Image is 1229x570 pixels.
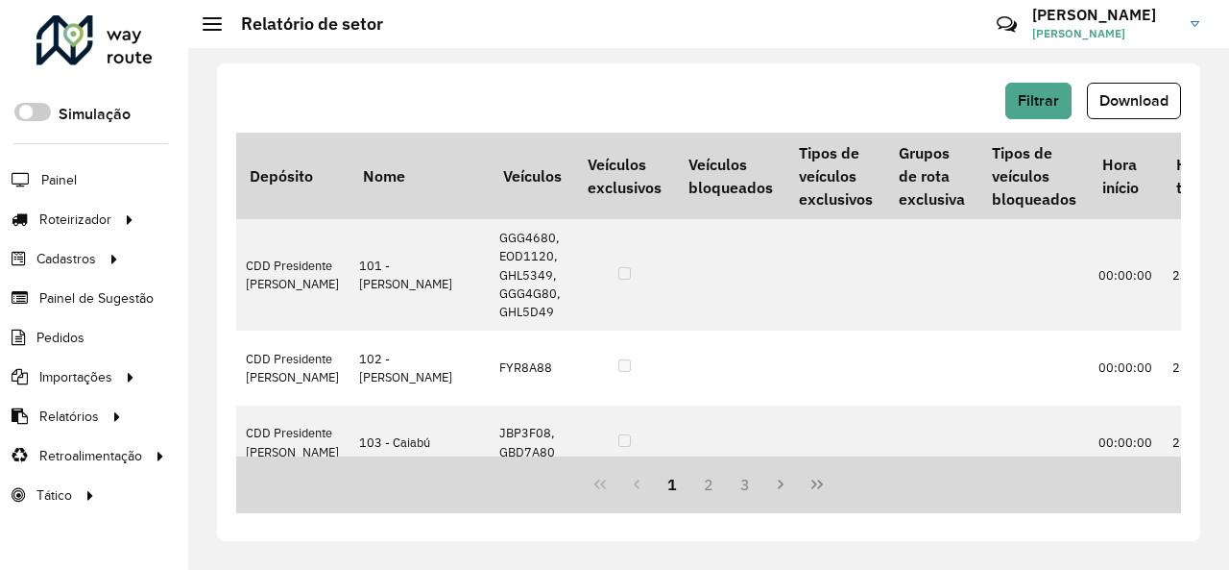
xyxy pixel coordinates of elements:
[574,133,674,219] th: Veículos exclusivos
[1032,25,1176,42] span: [PERSON_NAME]
[349,219,490,331] td: 101 - [PERSON_NAME]
[1089,331,1163,406] td: 00:00:00
[886,133,978,219] th: Grupos de rota exclusiva
[39,446,142,466] span: Retroalimentação
[36,485,72,506] span: Tático
[799,466,835,503] button: Last Page
[39,288,154,309] span: Painel de Sugestão
[39,210,111,230] span: Roteirizador
[236,133,349,219] th: Depósito
[349,406,490,481] td: 103 - Caiabú
[1099,92,1169,109] span: Download
[727,466,763,503] button: 3
[236,406,349,481] td: CDD Presidente [PERSON_NAME]
[785,133,885,219] th: Tipos de veículos exclusivos
[690,466,727,503] button: 2
[39,367,112,387] span: Importações
[986,4,1027,45] a: Contato Rápido
[349,133,490,219] th: Nome
[41,170,77,190] span: Painel
[490,331,574,406] td: FYR8A88
[763,466,800,503] button: Next Page
[1087,83,1181,119] button: Download
[236,219,349,331] td: CDD Presidente [PERSON_NAME]
[978,133,1089,219] th: Tipos de veículos bloqueados
[236,331,349,406] td: CDD Presidente [PERSON_NAME]
[36,249,96,269] span: Cadastros
[1018,92,1059,109] span: Filtrar
[490,219,574,331] td: GGG4680, EOD1120, GHL5349, GGG4G80, GHL5D49
[1089,219,1163,331] td: 00:00:00
[1005,83,1072,119] button: Filtrar
[1089,133,1163,219] th: Hora início
[490,133,574,219] th: Veículos
[222,13,383,35] h2: Relatório de setor
[59,103,131,126] label: Simulação
[349,331,490,406] td: 102 - [PERSON_NAME]
[675,133,785,219] th: Veículos bloqueados
[1089,406,1163,481] td: 00:00:00
[39,407,99,427] span: Relatórios
[1032,6,1176,24] h3: [PERSON_NAME]
[654,466,690,503] button: 1
[490,406,574,481] td: JBP3F08, GBD7A80
[36,328,84,348] span: Pedidos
